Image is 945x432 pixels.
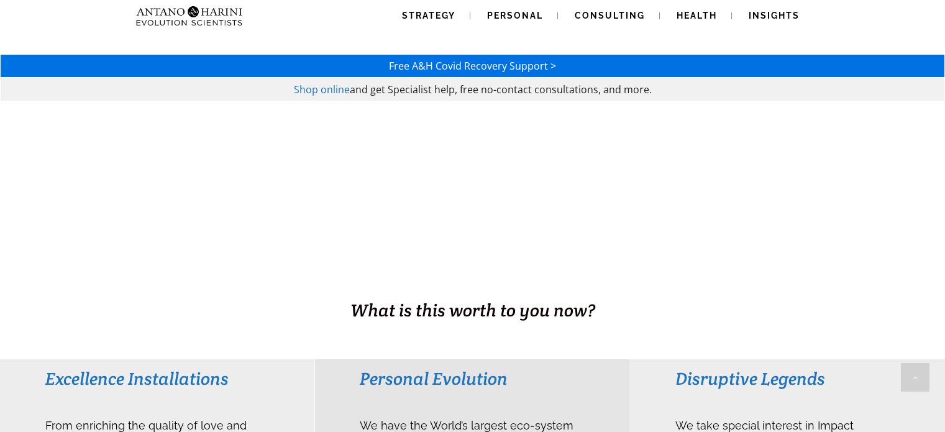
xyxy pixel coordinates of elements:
[677,11,717,21] span: Health
[360,367,584,390] h3: Personal Evolution
[749,11,800,21] span: Insights
[487,11,543,21] span: Personal
[45,367,270,390] h3: Excellence Installations
[350,83,652,96] span: and get Specialist help, free no-contact consultations, and more.
[575,11,645,21] span: Consulting
[1,272,944,298] h1: BUSINESS. HEALTH. Family. Legacy
[675,367,900,390] h3: Disruptive Legends
[402,11,455,21] span: Strategy
[294,83,350,96] a: Shop online
[350,299,595,321] span: What is this worth to you now?
[389,59,556,73] a: Free A&H Covid Recovery Support >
